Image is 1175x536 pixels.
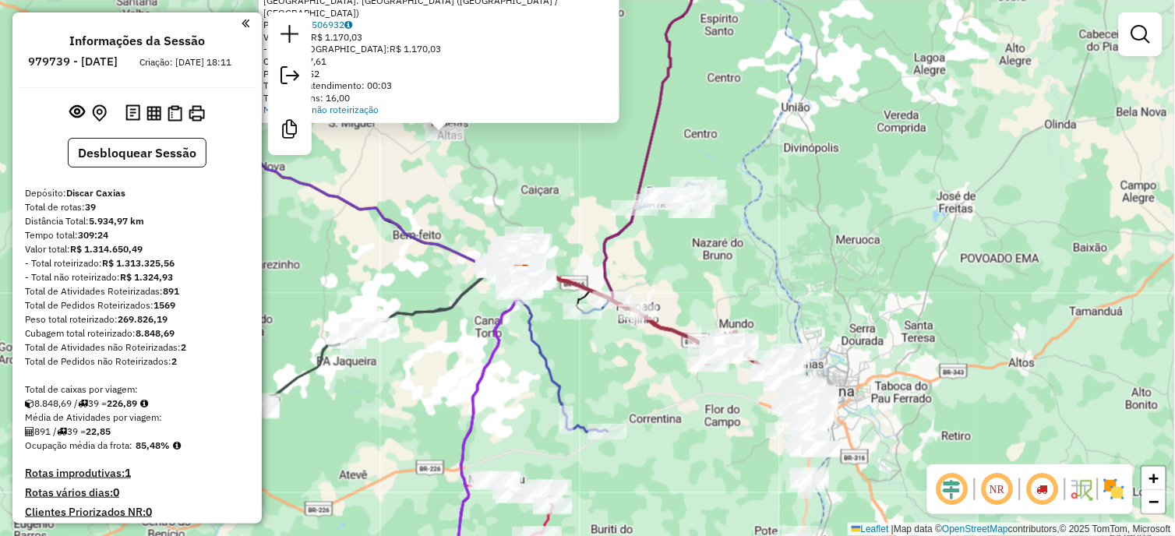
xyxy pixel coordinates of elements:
span: Ocultar NR [979,471,1016,508]
div: Total de Pedidos não Roteirizados: [25,354,249,368]
div: Total de rotas: [25,200,249,214]
a: 14506932 [301,19,352,30]
button: Desbloquear Sessão [68,138,206,167]
div: 891 / 39 = [25,425,249,439]
a: Clique aqui para minimizar o painel [242,14,249,32]
i: Cubagem total roteirizado [25,399,34,408]
div: 8.848,69 / 39 = [25,397,249,411]
div: Valor total: R$ 1.170,03 [263,31,615,44]
div: Valor total: [25,242,249,256]
a: Motivos da não roteirização [263,104,379,115]
strong: 85,48% [136,439,170,451]
img: Fluxo de ruas [1069,477,1094,502]
div: Pedidos: [263,19,615,31]
strong: 1569 [153,299,175,311]
span: Ocupação média da frota: [25,439,132,451]
i: Observações [344,20,352,30]
div: Total de itens: 16,00 [263,92,615,104]
strong: 1 [125,466,131,480]
strong: Discar Caxias [66,187,125,199]
div: Total de caixas por viagem: [25,383,249,397]
strong: 0 [146,505,152,519]
div: Média de Atividades por viagem: [25,411,249,425]
div: Total de Atividades não Roteirizadas: [25,340,249,354]
strong: 8.848,69 [136,327,175,339]
div: Total de Atividades Roteirizadas: [25,284,249,298]
div: - Total não roteirizado: [25,270,249,284]
div: Distância Total: [25,214,249,228]
div: Criação: [DATE] 18:11 [134,55,238,69]
em: Média calculada utilizando a maior ocupação (%Peso ou %Cubagem) de cada rota da sessão. Rotas cro... [173,441,181,450]
div: Atividade não roteirizada - BAKANAS BAR [425,125,464,141]
strong: R$ 1.314.650,49 [70,243,143,255]
button: Logs desbloquear sessão [122,101,143,125]
a: Exibir filtros [1125,19,1156,50]
strong: 39 [85,201,96,213]
h4: Clientes Priorizados NR: [25,506,249,519]
strong: 891 [163,285,179,297]
a: Nova sessão e pesquisa [274,19,305,54]
button: Visualizar relatório de Roteirização [143,102,164,123]
span: Exibir sequencia da rota [1024,471,1061,508]
h4: Rotas vários dias: [25,486,249,499]
i: Total de rotas [57,427,67,436]
div: - Total roteirizado: [25,256,249,270]
span: − [1149,492,1159,511]
div: Cubagem total roteirizado: [25,326,249,340]
strong: 226,89 [107,397,137,409]
span: Ocultar deslocamento [933,471,971,508]
strong: 2 [181,341,186,353]
div: - PIX à [GEOGRAPHIC_DATA]: [263,43,615,55]
img: Discar Caxias [511,264,531,284]
strong: 0 [113,485,119,499]
strong: 22,85 [86,425,111,437]
img: Exibir/Ocultar setores [1102,477,1127,502]
div: Peso: 245,52 [263,68,615,80]
span: R$ 1.170,03 [390,43,441,55]
i: Total de rotas [78,399,88,408]
div: Depósito: [25,186,249,200]
i: Total de Atividades [25,427,34,436]
div: Tempo total: [25,228,249,242]
strong: R$ 1.324,93 [120,271,173,283]
div: Peso total roteirizado: [25,312,249,326]
div: Cubagem: 7,61 [263,55,615,68]
a: Criar modelo [274,114,305,149]
strong: 5.934,97 km [89,215,144,227]
button: Imprimir Rotas [185,102,208,125]
i: Meta Caixas/viagem: 1,00 Diferença: 225,89 [140,399,148,408]
span: + [1149,468,1159,488]
h4: Informações da Sessão [69,33,205,48]
strong: 2 [171,355,177,367]
button: Exibir sessão original [67,100,89,125]
a: OpenStreetMap [943,524,1009,534]
strong: 309:24 [78,229,108,241]
div: Total de Pedidos Roteirizados: [25,298,249,312]
a: Leaflet [852,524,889,534]
strong: R$ 1.313.325,56 [102,257,175,269]
button: Visualizar Romaneio [164,102,185,125]
a: Zoom out [1142,490,1166,513]
a: Zoom in [1142,467,1166,490]
div: Tempo de atendimento: 00:03 [263,79,615,92]
h6: 979739 - [DATE] [29,55,118,69]
button: Centralizar mapa no depósito ou ponto de apoio [89,101,110,125]
strong: 269.826,19 [118,313,168,325]
a: Exportar sessão [274,60,305,95]
span: | [891,524,894,534]
h4: Rotas improdutivas: [25,467,249,480]
div: Map data © contributors,© 2025 TomTom, Microsoft [848,523,1175,536]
